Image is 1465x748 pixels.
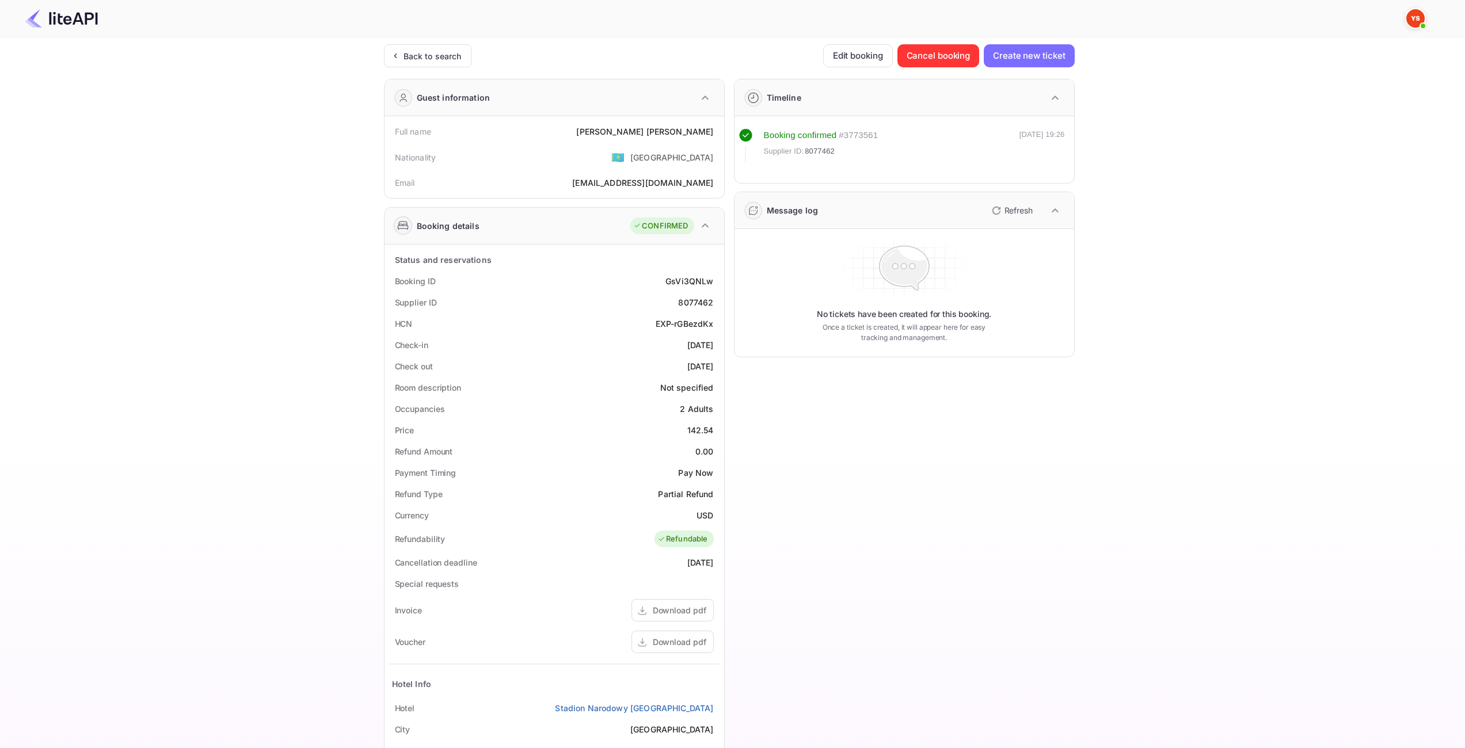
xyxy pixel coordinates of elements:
[395,318,413,330] div: HCN
[764,146,804,157] span: Supplier ID:
[1004,204,1033,216] p: Refresh
[805,146,835,157] span: 8077462
[630,723,714,735] div: [GEOGRAPHIC_DATA]
[395,125,431,138] div: Full name
[395,296,437,308] div: Supplier ID
[687,556,714,568] div: [DATE]
[395,578,459,590] div: Special requests
[660,381,714,394] div: Not specified
[767,204,819,216] div: Message log
[1406,9,1425,28] img: Yandex Support
[395,604,422,616] div: Invoice
[907,48,971,63] ya-tr-span: Cancel booking
[665,275,713,287] div: GsVi3QNLw
[395,275,436,287] div: Booking ID
[395,556,477,568] div: Cancellation deadline
[680,403,713,415] div: 2 Adults
[395,702,415,714] div: Hotel
[897,44,980,67] button: Cancel booking
[395,533,446,545] div: Refundability
[678,296,713,308] div: 8077462
[611,147,625,167] span: United States
[817,308,992,320] p: No tickets have been created for this booking.
[395,723,410,735] div: City
[417,220,480,232] div: Booking details
[417,91,490,104] div: Guest information
[404,51,462,61] ya-tr-span: Back to search
[984,44,1074,67] button: Create new ticket
[813,322,995,343] p: Once a ticket is created, it will appear here for easy tracking and management.
[993,48,1065,63] ya-tr-span: Create new ticket
[633,220,688,232] div: CONFIRMED
[764,129,837,142] div: Booking confirmed
[395,381,461,394] div: Room description
[395,254,492,266] div: Status and reservations
[823,44,893,67] button: Edit booking
[572,177,713,189] div: [EMAIL_ADDRESS][DOMAIN_NAME]
[1019,129,1065,162] div: [DATE] 19:26
[767,91,801,104] div: Timeline
[395,467,456,479] div: Payment Timing
[839,129,878,142] div: # 3773561
[985,201,1037,220] button: Refresh
[395,177,415,189] div: Email
[395,151,436,163] div: Nationality
[395,339,428,351] div: Check-in
[392,678,432,690] div: Hotel Info
[653,604,706,616] div: Download pdf
[395,509,429,521] div: Currency
[687,360,714,372] div: [DATE]
[687,424,714,436] div: 142.54
[555,702,713,714] a: Stadion Narodowy [GEOGRAPHIC_DATA]
[658,488,713,500] div: Partial Refund
[697,509,713,521] div: USD
[395,445,453,457] div: Refund Amount
[833,48,883,63] ya-tr-span: Edit booking
[576,125,713,138] div: [PERSON_NAME] [PERSON_NAME]
[395,360,433,372] div: Check out
[657,533,708,545] div: Refundable
[395,403,445,415] div: Occupancies
[678,467,713,479] div: Pay Now
[687,339,714,351] div: [DATE]
[395,424,414,436] div: Price
[395,488,443,500] div: Refund Type
[25,9,98,28] img: LiteAPI Logo
[630,151,714,163] div: [GEOGRAPHIC_DATA]
[656,318,714,330] div: EXP-rGBezdKx
[395,636,425,648] div: Voucher
[653,636,706,648] div: Download pdf
[695,445,714,457] div: 0.00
